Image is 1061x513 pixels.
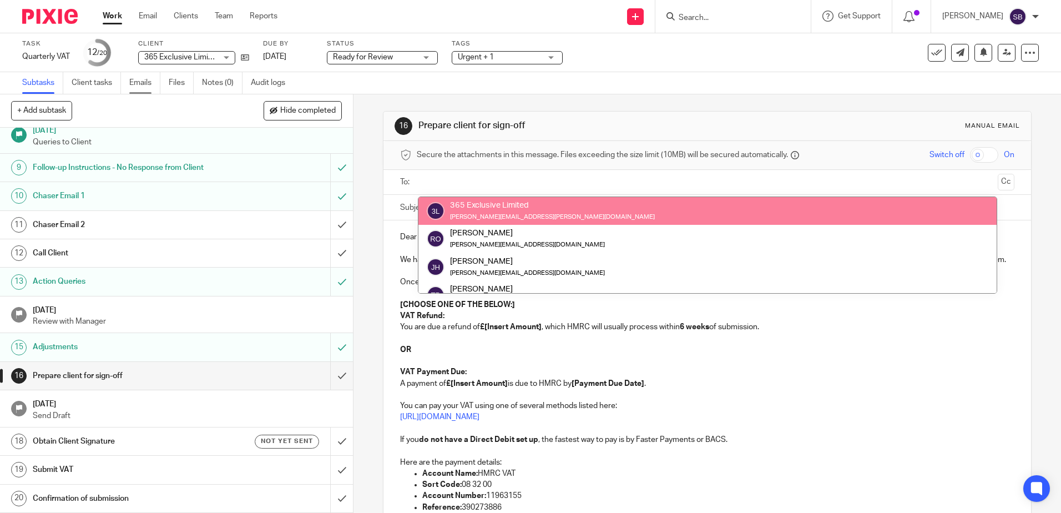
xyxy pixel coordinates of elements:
[33,433,224,450] h1: Obtain Client Signature
[33,339,224,355] h1: Adjustments
[263,53,286,61] span: [DATE]
[174,11,198,22] a: Clients
[400,413,479,421] a: [URL][DOMAIN_NAME]
[280,107,336,115] span: Hide completed
[450,284,605,295] div: [PERSON_NAME]
[33,273,224,290] h1: Action Queries
[33,159,224,176] h1: Follow-up Instructions - No Response from Client
[202,72,242,94] a: Notes (0)
[450,242,605,248] small: [PERSON_NAME][EMAIL_ADDRESS][DOMAIN_NAME]
[33,490,224,507] h1: Confirmation of submission
[33,122,342,136] h1: [DATE]
[263,39,313,48] label: Due by
[1004,149,1014,160] span: On
[427,230,444,248] img: svg%3E
[33,396,342,410] h1: [DATE]
[450,228,605,239] div: [PERSON_NAME]
[11,245,27,261] div: 12
[422,492,486,500] strong: Account Number:
[417,149,788,160] span: Secure the attachments in this message. Files exceeding the size limit (10MB) will be secured aut...
[458,53,494,61] span: Urgent + 1
[97,50,107,56] small: /20
[251,72,294,94] a: Audit logs
[400,434,1014,445] p: If you , the fastest way to pay is by Faster Payments or BACS.
[838,12,881,20] span: Get Support
[33,368,224,384] h1: Prepare client for sign-off
[103,11,122,22] a: Work
[22,39,70,48] label: Task
[33,302,342,316] h1: [DATE]
[11,274,27,290] div: 13
[400,312,444,320] strong: VAT Refund:
[11,434,27,449] div: 18
[418,120,731,132] h1: Prepare client for sign-off
[400,445,1014,468] p: Here are the payment details:
[998,174,1014,190] button: Cc
[22,51,70,62] div: Quarterly VAT
[400,232,1014,243] p: Dear [PERSON_NAME] ,
[422,502,1014,513] p: 390273886
[144,53,220,61] span: 365 Exclusive Limited
[22,72,63,94] a: Subtasks
[327,39,438,48] label: Status
[400,202,429,213] label: Subject:
[400,366,1014,389] p: A payment of is due to HMRC by .
[446,380,508,388] strong: £[Insert Amount]
[33,461,224,478] h1: Submit VAT
[422,479,1014,490] p: 08 32 00
[138,39,249,48] label: Client
[450,214,655,220] small: [PERSON_NAME][EMAIL_ADDRESS][PERSON_NAME][DOMAIN_NAME]
[942,11,1003,22] p: [PERSON_NAME]
[422,470,478,477] strong: Account Name:
[11,340,27,355] div: 15
[129,72,160,94] a: Emails
[422,504,462,511] strong: Reference:
[678,13,777,23] input: Search
[400,400,1014,423] p: You can pay your VAT using one of several methods listed here:
[422,481,462,489] strong: Sort Code:
[11,491,27,506] div: 20
[427,202,444,220] img: svg%3E
[422,468,1014,479] p: HMRC VAT
[33,217,224,233] h1: Chaser Email 2
[261,436,313,446] span: Not yet sent
[22,9,78,24] img: Pixie
[450,255,605,266] div: [PERSON_NAME]
[33,245,224,261] h1: Call Client
[87,46,107,59] div: 12
[480,323,542,331] strong: £[Insert Amount]
[169,72,194,94] a: Files
[929,149,964,160] span: Switch off
[264,101,342,120] button: Hide completed
[33,188,224,204] h1: Chaser Email 1
[680,323,709,331] strong: 6 weeks
[400,177,412,188] label: To:
[452,39,563,48] label: Tags
[11,368,27,384] div: 16
[250,11,277,22] a: Reports
[33,137,342,148] p: Queries to Client
[215,11,233,22] a: Team
[11,160,27,175] div: 9
[450,200,655,211] div: 365 Exclusive Limited
[139,11,157,22] a: Email
[400,276,1014,288] p: Once approved, we’ll submit the return to HMRC on your behalf.
[450,270,605,276] small: [PERSON_NAME][EMAIL_ADDRESS][DOMAIN_NAME]
[11,217,27,233] div: 11
[422,490,1014,501] p: 11963155
[400,310,1014,333] p: You are due a refund of , which HMRC will usually process within of submission.
[333,53,393,61] span: Ready for Review
[572,380,644,388] strong: [Payment Due Date]
[427,258,444,276] img: svg%3E
[33,316,342,327] p: Review with Manager
[400,301,515,309] strong: [CHOOSE ONE OF THE BELOW:]
[400,346,411,354] strong: OR
[1009,8,1027,26] img: svg%3E
[72,72,121,94] a: Client tasks
[965,122,1020,130] div: Manual email
[400,254,1014,265] p: We have now prepared, reviewed, and completed your VAT return for the 365 Exclusive Limited. It w...
[33,410,342,421] p: Send Draft
[395,117,412,135] div: 16
[400,368,467,376] strong: VAT Payment Due:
